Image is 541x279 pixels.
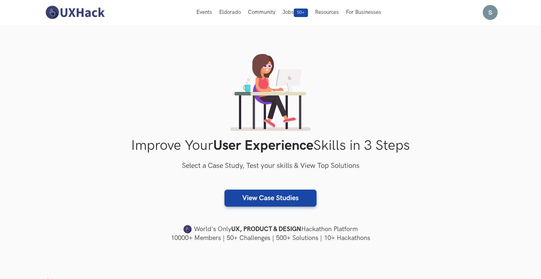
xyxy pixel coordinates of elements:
strong: User Experience [213,137,313,154]
strong: UX, PRODUCT & DESIGN [231,224,301,234]
span: 50+ [294,9,308,17]
h4: World's Only Hackathon Platform [43,224,498,234]
a: View Case Studies [224,190,317,207]
h4: 10000+ Members | 50+ Challenges | 500+ Solutions | 10+ Hackathons [43,234,498,242]
img: UXHack-logo.png [43,5,107,20]
img: lady working on laptop [230,54,311,131]
img: Your profile pic [483,5,498,20]
img: uxhack-favicon-image.png [183,225,192,234]
h1: Improve Your Skills in 3 Steps [43,137,498,154]
h3: Select a Case Study, Test your skills & View Top Solutions [43,160,498,172]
